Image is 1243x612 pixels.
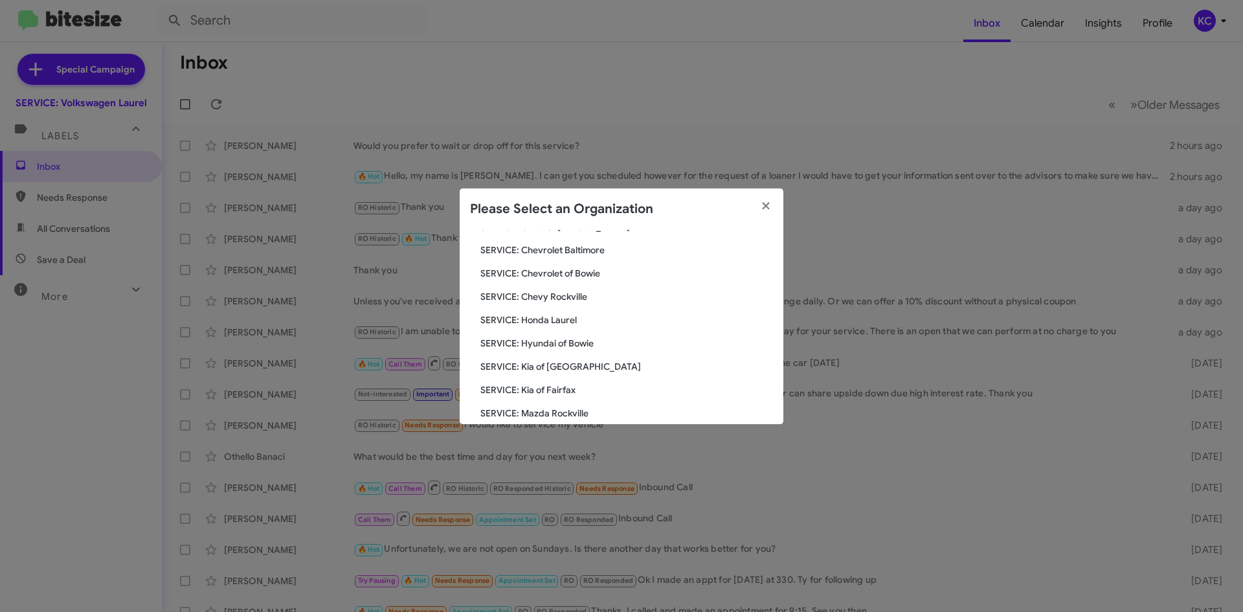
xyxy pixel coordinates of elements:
[480,407,773,420] span: SERVICE: Mazda Rockville
[480,267,773,280] span: SERVICE: Chevrolet of Bowie
[470,199,653,220] h2: Please Select an Organization
[480,244,773,256] span: SERVICE: Chevrolet Baltimore
[480,313,773,326] span: SERVICE: Honda Laurel
[480,337,773,350] span: SERVICE: Hyundai of Bowie
[480,360,773,373] span: SERVICE: Kia of [GEOGRAPHIC_DATA]
[480,290,773,303] span: SERVICE: Chevy Rockville
[480,383,773,396] span: SERVICE: Kia of Fairfax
